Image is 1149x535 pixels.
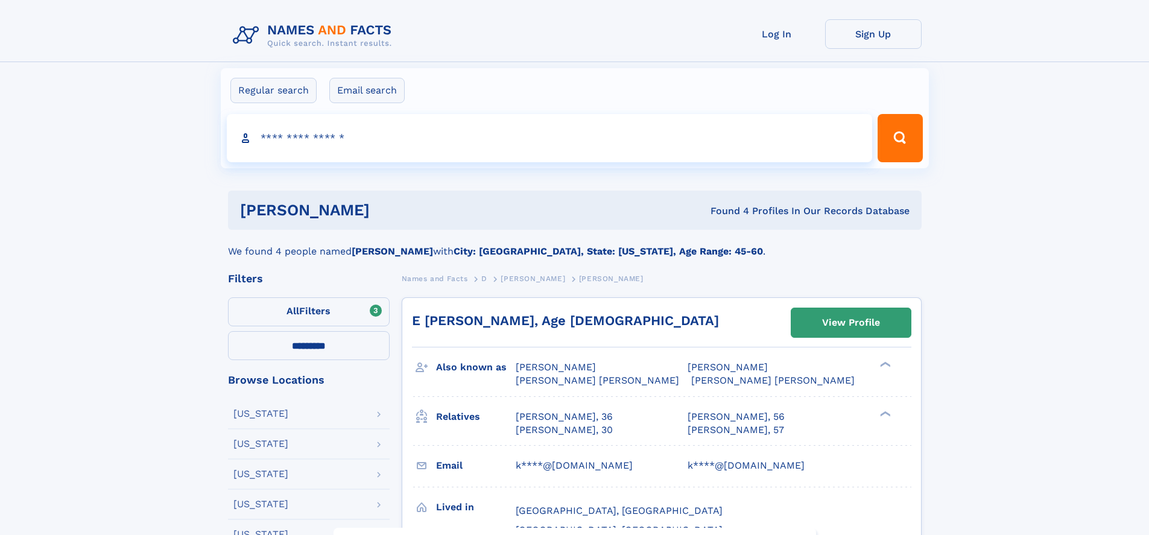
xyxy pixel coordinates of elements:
[516,410,613,423] a: [PERSON_NAME], 36
[227,114,873,162] input: search input
[691,375,855,386] span: [PERSON_NAME] [PERSON_NAME]
[329,78,405,103] label: Email search
[436,455,516,476] h3: Email
[501,271,565,286] a: [PERSON_NAME]
[228,375,390,385] div: Browse Locations
[516,423,613,437] a: [PERSON_NAME], 30
[688,361,768,373] span: [PERSON_NAME]
[233,439,288,449] div: [US_STATE]
[228,19,402,52] img: Logo Names and Facts
[540,204,910,218] div: Found 4 Profiles In Our Records Database
[402,271,468,286] a: Names and Facts
[791,308,911,337] a: View Profile
[516,375,679,386] span: [PERSON_NAME] [PERSON_NAME]
[481,271,487,286] a: D
[822,309,880,337] div: View Profile
[233,409,288,419] div: [US_STATE]
[228,230,922,259] div: We found 4 people named with .
[286,305,299,317] span: All
[412,313,719,328] a: E [PERSON_NAME], Age [DEMOGRAPHIC_DATA]
[516,505,723,516] span: [GEOGRAPHIC_DATA], [GEOGRAPHIC_DATA]
[233,469,288,479] div: [US_STATE]
[516,361,596,373] span: [PERSON_NAME]
[228,273,390,284] div: Filters
[877,361,891,369] div: ❯
[454,245,763,257] b: City: [GEOGRAPHIC_DATA], State: [US_STATE], Age Range: 45-60
[436,357,516,378] h3: Also known as
[501,274,565,283] span: [PERSON_NAME]
[579,274,644,283] span: [PERSON_NAME]
[436,407,516,427] h3: Relatives
[228,297,390,326] label: Filters
[352,245,433,257] b: [PERSON_NAME]
[825,19,922,49] a: Sign Up
[436,497,516,518] h3: Lived in
[230,78,317,103] label: Regular search
[688,410,785,423] a: [PERSON_NAME], 56
[233,499,288,509] div: [US_STATE]
[481,274,487,283] span: D
[688,423,784,437] a: [PERSON_NAME], 57
[240,203,540,218] h1: [PERSON_NAME]
[729,19,825,49] a: Log In
[877,410,891,417] div: ❯
[878,114,922,162] button: Search Button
